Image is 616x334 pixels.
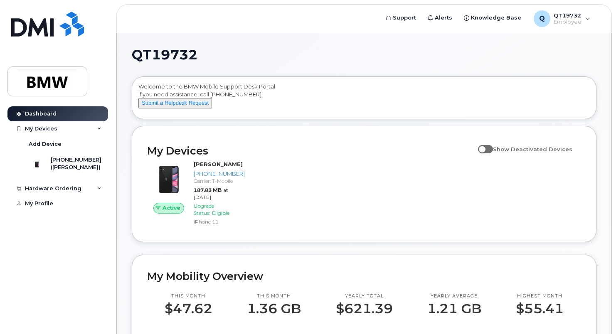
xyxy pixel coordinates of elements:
div: iPhone 11 [194,218,245,225]
span: 187.83 MB [194,187,222,193]
h2: My Mobility Overview [147,270,581,282]
p: This month [165,293,212,300]
div: Carrier: T-Mobile [194,177,245,184]
div: [PHONE_NUMBER] [194,170,245,178]
p: 1.36 GB [247,301,301,316]
iframe: Messenger Launcher [580,298,610,328]
div: Welcome to the BMW Mobile Support Desk Portal If you need assistance, call [PHONE_NUMBER]. [138,83,590,116]
strong: [PERSON_NAME] [194,161,243,167]
p: $47.62 [165,301,212,316]
span: QT19732 [132,49,197,61]
p: 1.21 GB [427,301,481,316]
p: Yearly average [427,293,481,300]
p: Yearly total [336,293,393,300]
a: Active[PERSON_NAME][PHONE_NUMBER]Carrier: T-Mobile187.83 MBat [DATE]Upgrade Status:EligibleiPhone 11 [147,160,248,227]
p: Highest month [516,293,564,300]
span: Show Deactivated Devices [493,146,572,152]
img: iPhone_11.jpg [154,165,184,194]
input: Show Deactivated Devices [478,141,485,148]
p: $55.41 [516,301,564,316]
a: Submit a Helpdesk Request [138,99,212,106]
span: at [DATE] [194,187,228,200]
p: $621.39 [336,301,393,316]
h2: My Devices [147,145,474,157]
p: This month [247,293,301,300]
button: Submit a Helpdesk Request [138,98,212,108]
span: Active [163,204,180,212]
span: Upgrade Status: [194,203,214,216]
span: Eligible [212,210,229,216]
